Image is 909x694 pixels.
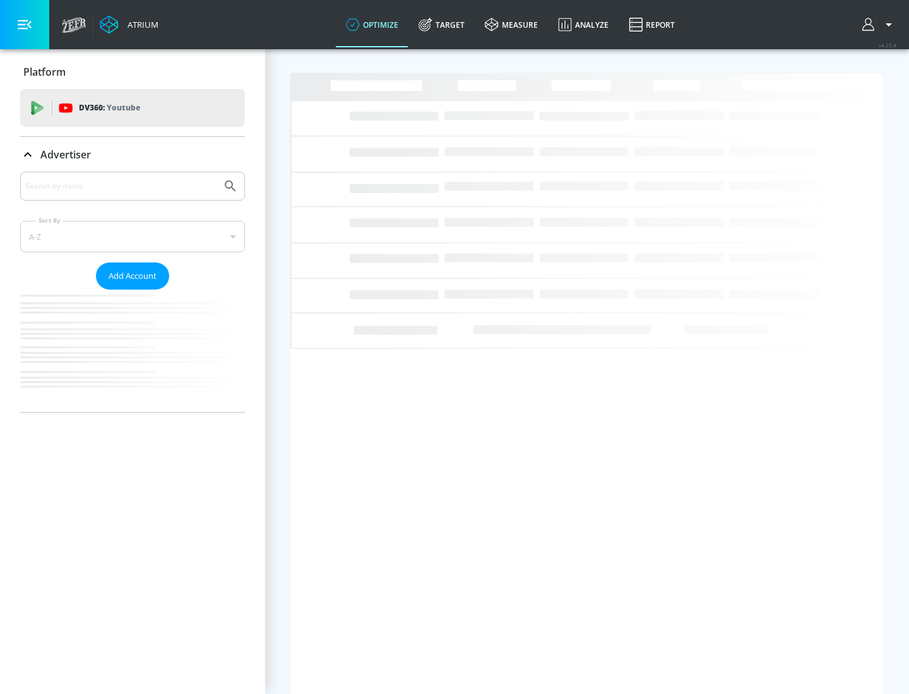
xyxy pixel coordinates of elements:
a: Atrium [100,15,158,34]
a: Target [408,2,475,47]
label: Sort By [36,216,63,225]
a: measure [475,2,548,47]
input: Search by name [25,178,217,194]
p: Platform [23,65,66,79]
a: Analyze [548,2,619,47]
p: Advertiser [40,148,91,162]
div: Advertiser [20,172,245,412]
a: optimize [336,2,408,47]
button: Add Account [96,262,169,290]
p: Youtube [107,101,140,114]
span: Add Account [109,269,157,283]
div: Platform [20,54,245,90]
div: A-Z [20,221,245,252]
span: v 4.25.4 [879,42,896,49]
p: DV360: [79,101,140,115]
div: Atrium [122,19,158,30]
nav: list of Advertiser [20,290,245,412]
div: DV360: Youtube [20,89,245,127]
div: Advertiser [20,137,245,172]
a: Report [619,2,685,47]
